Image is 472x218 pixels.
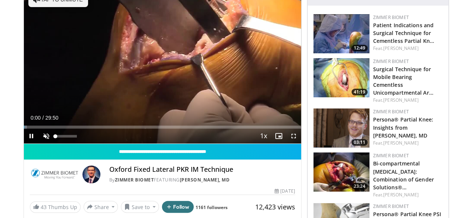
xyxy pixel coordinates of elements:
a: [PERSON_NAME] [383,192,419,198]
button: Pause [24,129,39,143]
img: e9ed289e-2b85-4599-8337-2e2b4fe0f32a.150x105_q85_crop-smart_upscale.jpg [313,58,369,97]
button: Unmute [39,129,54,143]
a: [PERSON_NAME], MD [180,177,230,183]
a: [PERSON_NAME] [383,140,419,146]
button: Enable picture-in-picture mode [271,129,286,143]
a: [PERSON_NAME] [383,97,419,103]
a: Zimmer Biomet [115,177,154,183]
a: Patient Indications and Surgical Technique for Cementless Partial Kn… [373,22,434,44]
a: 12:49 [313,14,369,53]
a: 1161 followers [196,204,228,211]
a: Surgical Technique for Mobile Bearing Cementless Unicompartmental Ar… [373,66,434,96]
img: dc286c30-bcc4-47d6-b614-e3642f4746ad.150x105_q85_crop-smart_upscale.jpg [313,152,369,192]
img: 2c28c705-9b27-4f8d-ae69-2594b16edd0d.150x105_q85_crop-smart_upscale.jpg [313,14,369,53]
span: 0:00 [31,115,41,121]
img: Avatar [82,165,100,183]
span: 41:19 [351,89,368,95]
span: 12,423 views [255,202,295,211]
a: 23:24 [313,152,369,192]
img: Zimmer Biomet [30,165,79,183]
a: Persona® Partial Knee: Insights from [PERSON_NAME], MD [373,116,433,139]
a: Zimmer Biomet [373,108,409,115]
div: Progress Bar [24,126,301,129]
span: 03:11 [351,139,368,146]
div: Volume Level [56,135,77,138]
h4: Oxford Fixed Lateral PKR IM Technique [109,165,295,174]
button: Playback Rate [256,129,271,143]
a: Zimmer Biomet [373,152,409,159]
a: Zimmer Biomet [373,58,409,64]
a: 43 Thumbs Up [30,201,81,213]
button: Fullscreen [286,129,301,143]
span: / [43,115,44,121]
a: Zimmer Biomet [373,14,409,20]
a: Zimmer Biomet [373,203,409,209]
button: Follow [162,201,194,213]
div: [DATE] [275,188,295,195]
img: f87a5073-b7d4-4925-9e52-a0028613b997.png.150x105_q85_crop-smart_upscale.png [313,108,369,148]
a: 03:11 [313,108,369,148]
span: 23:24 [351,183,368,190]
button: Save to [121,201,159,213]
div: Feat. [373,192,443,198]
div: Feat. [373,97,443,104]
div: Feat. [373,45,443,52]
button: Share [84,201,118,213]
div: By FEATURING [109,177,295,183]
div: Feat. [373,140,443,146]
a: 41:19 [313,58,369,97]
span: 12:49 [351,45,368,51]
a: Bi-compartmental [MEDICAL_DATA]: Combination of Gender Solutions®… [373,160,434,190]
a: [PERSON_NAME] [383,45,419,51]
span: 29:50 [45,115,58,121]
span: 43 [41,203,47,211]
